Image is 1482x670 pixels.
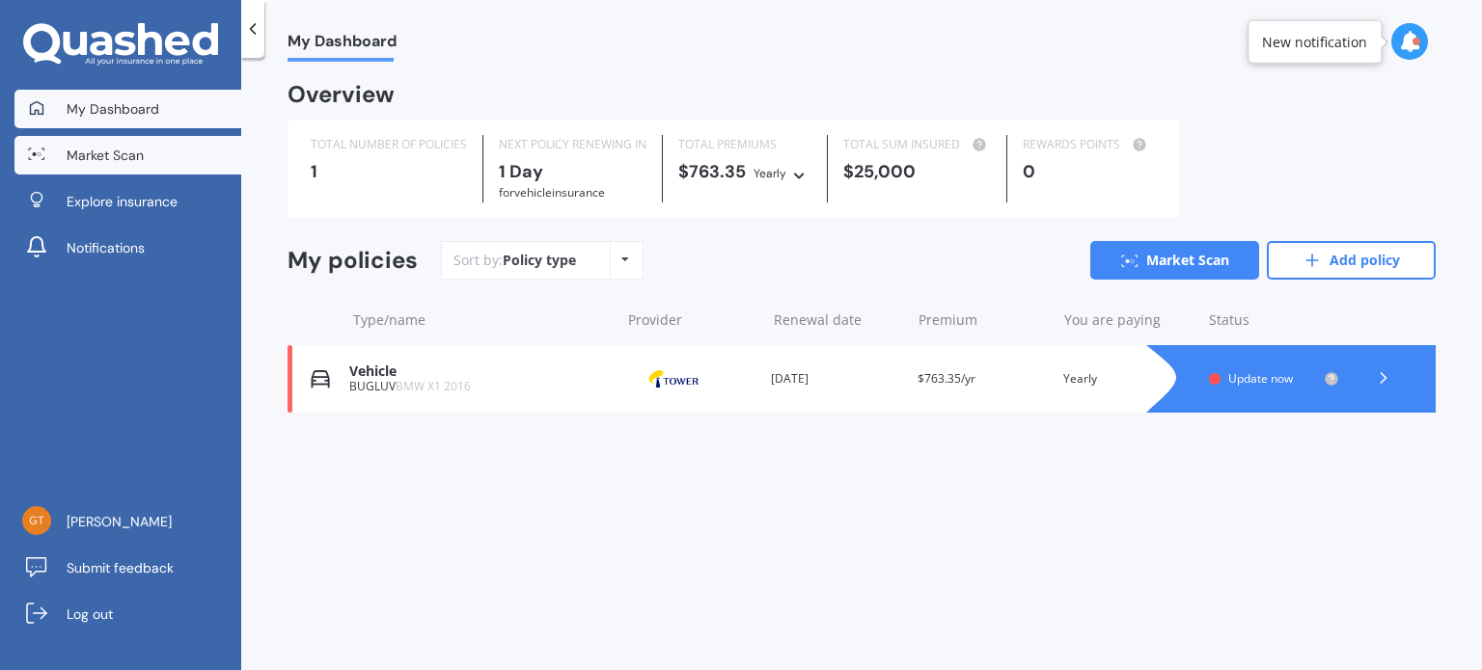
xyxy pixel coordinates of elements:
div: Sort by: [453,251,576,270]
span: Submit feedback [67,558,174,577]
span: Update now [1228,370,1293,387]
span: My Dashboard [67,99,159,119]
span: Explore insurance [67,192,178,211]
span: BMW X1 2016 [396,378,471,394]
div: Type/name [353,310,613,330]
span: Log out [67,604,113,624]
div: Vehicle [349,363,610,380]
a: Market Scan [1090,241,1259,280]
div: Provider [628,310,758,330]
div: TOTAL PREMIUMS [678,135,811,154]
div: Yearly [754,164,786,183]
img: Vehicle [311,369,330,389]
span: Market Scan [67,146,144,165]
div: Overview [288,85,395,104]
span: Notifications [67,238,145,257]
a: My Dashboard [14,90,241,128]
a: Log out [14,595,241,633]
div: Yearly [1063,369,1194,389]
div: You are paying [1064,310,1194,330]
img: Tower [625,361,722,397]
img: 195cf00a4e29763d4da5487b6deb4a67 [22,506,51,535]
div: My policies [288,247,418,275]
div: REWARDS POINTS [1023,135,1156,154]
span: [PERSON_NAME] [67,512,172,531]
div: 1 [311,162,467,181]
div: TOTAL SUM INSURED [843,135,991,154]
span: for Vehicle insurance [499,184,605,201]
a: [PERSON_NAME] [14,502,241,541]
div: Policy type [503,251,576,270]
div: BUGLUV [349,380,610,393]
div: Renewal date [774,310,904,330]
b: 1 Day [499,160,543,183]
span: My Dashboard [288,32,397,58]
div: $763.35 [678,162,811,183]
div: TOTAL NUMBER OF POLICIES [311,135,467,154]
a: Explore insurance [14,182,241,221]
div: [DATE] [771,369,901,389]
div: New notification [1262,32,1367,51]
div: $25,000 [843,162,991,181]
a: Add policy [1267,241,1436,280]
span: $763.35/yr [918,370,975,387]
div: Premium [919,310,1049,330]
a: Submit feedback [14,549,241,587]
div: 0 [1023,162,1156,181]
a: Market Scan [14,136,241,174]
div: Status [1209,310,1339,330]
div: NEXT POLICY RENEWING IN [499,135,646,154]
a: Notifications [14,228,241,267]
